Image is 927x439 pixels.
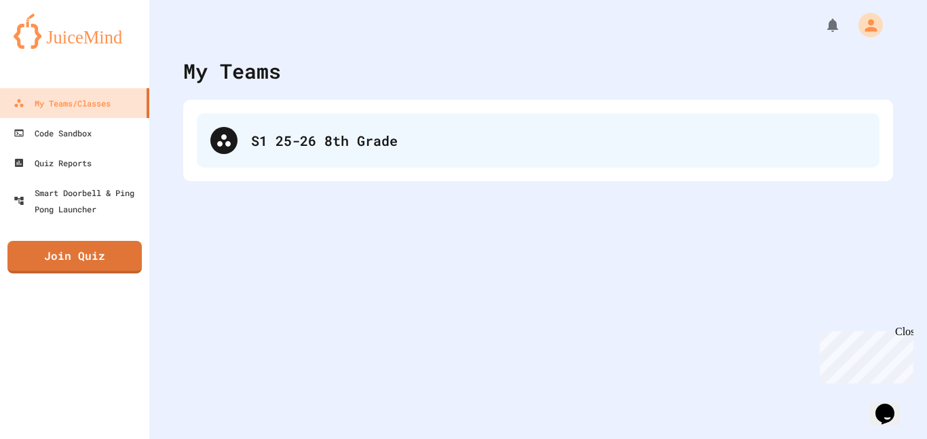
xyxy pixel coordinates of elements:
iframe: chat widget [870,385,913,425]
div: S1 25-26 8th Grade [251,130,866,151]
div: Smart Doorbell & Ping Pong Launcher [14,185,144,217]
div: S1 25-26 8th Grade [197,113,879,168]
div: My Teams/Classes [14,95,111,111]
div: Chat with us now!Close [5,5,94,86]
div: My Teams [183,56,281,86]
iframe: chat widget [814,326,913,383]
div: My Account [844,9,886,41]
div: My Notifications [799,14,844,37]
div: Code Sandbox [14,125,92,141]
a: Join Quiz [7,241,142,273]
div: Quiz Reports [14,155,92,171]
img: logo-orange.svg [14,14,136,49]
